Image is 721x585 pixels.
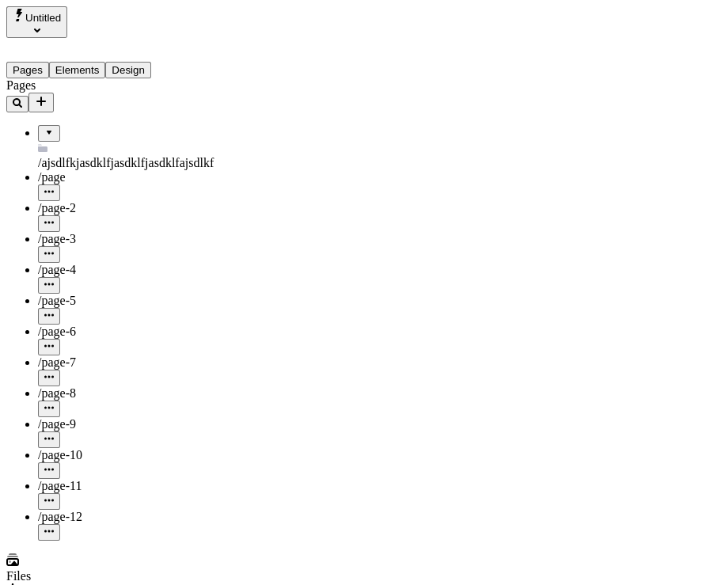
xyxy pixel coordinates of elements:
button: Select site [6,6,67,38]
span: /page [38,170,66,184]
span: /page-9 [38,417,76,431]
div: Files [6,569,196,583]
span: /page-10 [38,448,82,462]
span: /page-3 [38,232,76,245]
p: Cookie Test Route [6,13,231,27]
button: Design [105,62,151,78]
button: Elements [49,62,106,78]
span: /page-2 [38,201,76,215]
span: /page-11 [38,479,82,492]
span: Untitled [25,12,61,24]
span: /page-5 [38,294,76,307]
span: /page-8 [38,386,76,400]
span: /page-7 [38,355,76,369]
span: /page-4 [38,263,76,276]
span: /ajsdlfkjasdklfjasdklfjasdklfajsdlkf [38,156,214,169]
div: Pages [6,78,196,93]
button: Add new [28,93,54,112]
button: Pages [6,62,49,78]
span: /page-12 [38,510,82,523]
span: /page-6 [38,325,76,338]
